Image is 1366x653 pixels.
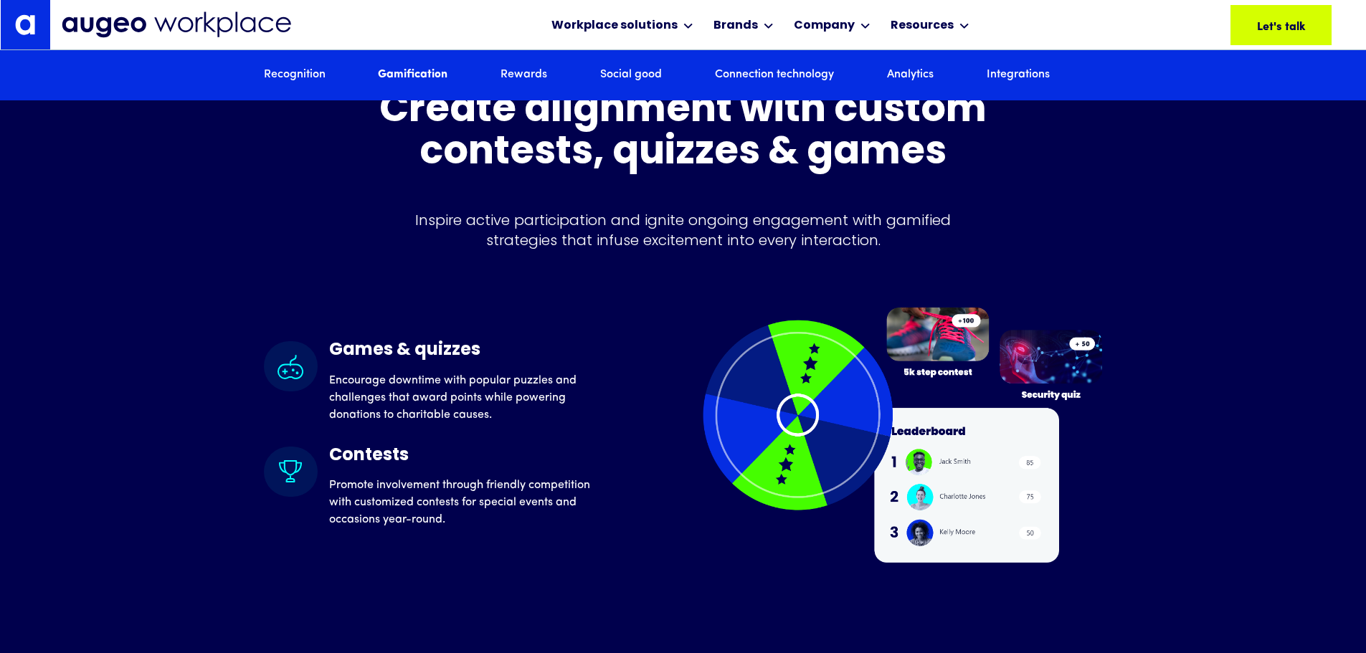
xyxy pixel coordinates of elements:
p: Encourage downtime with popular puzzles and challenges that award points while powering donations... [329,372,604,424]
img: Augeo Workplace business unit full logo in mignight blue. [62,11,291,38]
a: Let's talk [1230,5,1332,45]
a: Social good [600,67,662,83]
div: Brands [713,17,758,34]
div: Workplace solutions [551,17,678,34]
h4: Games & quizzes [329,341,604,360]
p: Promote involvement through friendly competition with customized contests for special events and ... [329,477,604,528]
p: Inspire active participation and ignite ongoing engagement with gamified strategies that infuse e... [408,210,959,250]
a: Rewards [501,67,547,83]
h4: Contests [329,447,604,465]
img: Augeo's "a" monogram decorative logo in white. [15,14,35,34]
a: Recognition [264,67,326,83]
div: Resources [891,17,954,34]
a: Gamification [378,67,447,83]
div: Company [794,17,855,34]
h3: Create alignment with custom contests, quizzes & games [379,90,987,176]
a: Connection technology [715,67,834,83]
a: Analytics [887,67,934,83]
a: Integrations [987,67,1050,83]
